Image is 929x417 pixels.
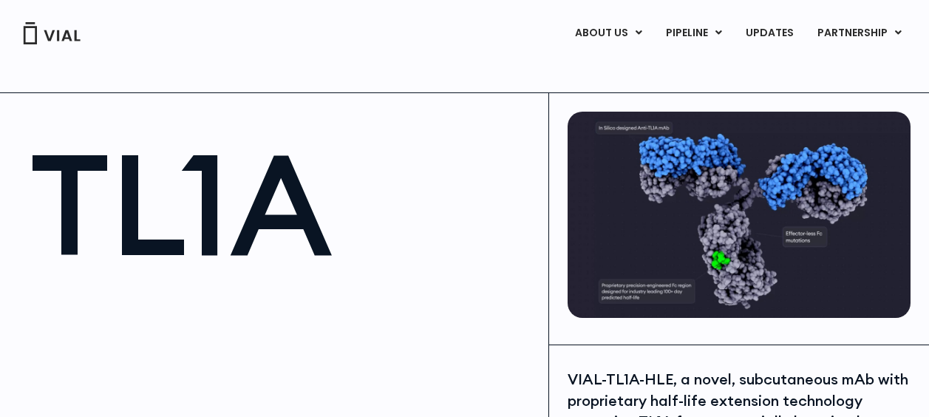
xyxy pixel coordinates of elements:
[22,22,81,44] img: Vial Logo
[563,21,653,46] a: ABOUT USMenu Toggle
[568,112,911,318] img: TL1A antibody diagram.
[734,21,805,46] a: UPDATES
[654,21,733,46] a: PIPELINEMenu Toggle
[806,21,913,46] a: PARTNERSHIPMenu Toggle
[30,134,534,274] h1: TL1A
